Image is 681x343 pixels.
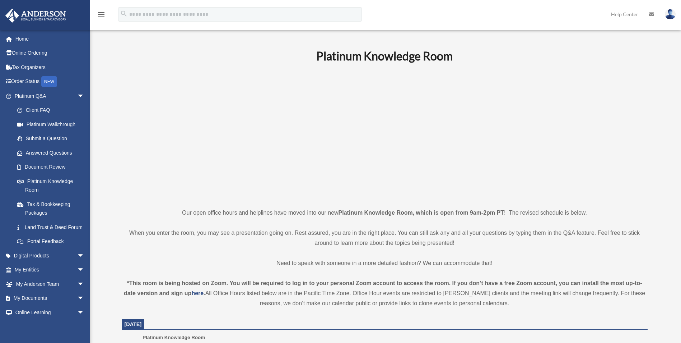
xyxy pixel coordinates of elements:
a: Order StatusNEW [5,74,95,89]
a: Home [5,32,95,46]
a: Tax Organizers [5,60,95,74]
a: Online Learningarrow_drop_down [5,305,95,320]
p: Our open office hours and helplines have moved into our new ! The revised schedule is below. [122,208,648,218]
a: Document Review [10,160,95,174]
a: Submit a Question [10,132,95,146]
span: [DATE] [125,321,142,327]
span: arrow_drop_down [77,89,92,104]
span: Platinum Knowledge Room [143,335,205,340]
a: Land Trust & Deed Forum [10,220,95,234]
i: search [120,10,128,18]
div: NEW [41,76,57,87]
span: arrow_drop_down [77,291,92,306]
iframe: 231110_Toby_KnowledgeRoom [277,73,492,195]
p: When you enter the room, you may see a presentation going on. Rest assured, you are in the right ... [122,228,648,248]
a: here [191,290,204,296]
span: arrow_drop_down [77,263,92,278]
img: Anderson Advisors Platinum Portal [3,9,68,23]
strong: . [204,290,205,296]
a: Platinum Q&Aarrow_drop_down [5,89,95,103]
a: Digital Productsarrow_drop_down [5,248,95,263]
a: menu [97,13,106,19]
a: Client FAQ [10,103,95,118]
a: Tax & Bookkeeping Packages [10,197,95,220]
strong: *This room is being hosted on Zoom. You will be required to log in to your personal Zoom account ... [124,280,642,296]
i: menu [97,10,106,19]
img: User Pic [665,9,676,19]
p: Need to speak with someone in a more detailed fashion? We can accommodate that! [122,258,648,268]
a: Platinum Walkthrough [10,117,95,132]
a: Online Ordering [5,46,95,60]
span: arrow_drop_down [77,305,92,320]
a: My Anderson Teamarrow_drop_down [5,277,95,291]
a: Portal Feedback [10,234,95,249]
span: arrow_drop_down [77,248,92,263]
strong: Platinum Knowledge Room, which is open from 9am-2pm PT [339,210,504,216]
span: arrow_drop_down [77,277,92,292]
b: Platinum Knowledge Room [316,49,453,63]
a: Platinum Knowledge Room [10,174,92,197]
a: My Entitiesarrow_drop_down [5,263,95,277]
div: All Office Hours listed below are in the Pacific Time Zone. Office Hour events are restricted to ... [122,278,648,308]
a: Answered Questions [10,146,95,160]
a: My Documentsarrow_drop_down [5,291,95,306]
